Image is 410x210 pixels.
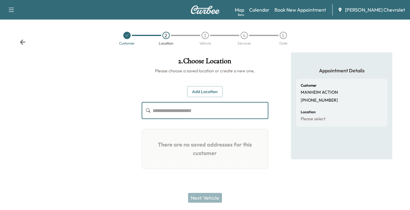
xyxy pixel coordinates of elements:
[20,39,26,45] div: Back
[345,6,405,13] span: [PERSON_NAME] Chevrolet
[301,98,338,103] p: [PHONE_NUMBER]
[279,42,287,45] div: Date
[159,42,173,45] div: Location
[142,68,269,74] h6: Please choose a saved location or create a new one.
[119,42,135,45] div: Customer
[301,110,316,114] h6: Location
[301,84,317,87] h6: Customer
[301,116,325,122] p: Please select
[238,13,244,17] div: Beta
[274,6,326,13] a: Book New Appointment
[147,134,263,164] h1: There are no saved addresses for this customer
[296,67,387,74] h5: Appointment Details
[241,32,248,39] div: 4
[187,86,223,97] button: Add Location
[142,57,269,68] h1: 2 . Choose Location
[199,42,211,45] div: Vehicle
[249,6,270,13] a: Calendar
[301,90,338,95] p: MANHEIM ACTION
[162,32,170,39] div: 2
[190,5,220,14] img: Curbee Logo
[238,42,251,45] div: Services
[280,32,287,39] div: 5
[235,6,244,13] a: MapBeta
[201,32,209,39] div: 3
